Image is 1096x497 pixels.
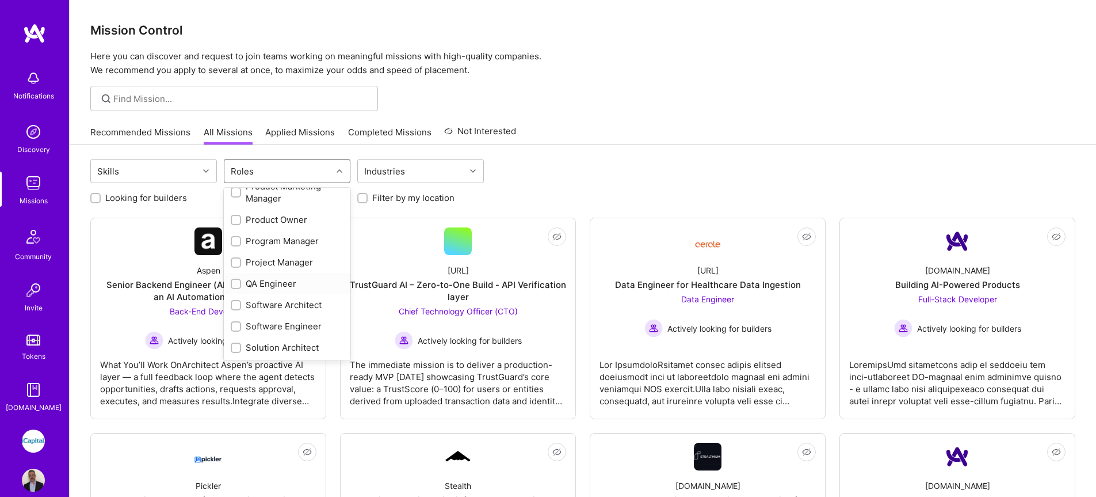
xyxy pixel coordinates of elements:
input: Find Mission... [113,93,369,105]
img: Company Logo [694,443,721,471]
div: Aspen [197,264,220,276]
div: What You’ll Work OnArchitect Aspen’s proactive AI layer — a full feedback loop where the agent de... [100,350,316,407]
img: bell [22,67,45,90]
div: Discovery [17,143,50,155]
a: User Avatar [19,469,48,492]
img: tokens [26,335,40,346]
p: Here you can discover and request to join teams working on meaningful missions with high-quality ... [90,50,1075,77]
i: icon Chevron [337,168,342,174]
img: logo [23,23,46,44]
img: Actively looking for builders [145,331,163,350]
i: icon EyeClosed [1052,232,1061,241]
img: Company Logo [194,446,222,467]
a: Company LogoAspenSenior Backend Engineer (AI/Integrations) to join an AI Automation PlatformBack-... [100,227,316,409]
a: Company Logo[DOMAIN_NAME]Building AI-Powered ProductsFull-Stack Developer Actively looking for bu... [849,227,1066,409]
img: Company Logo [694,232,721,251]
span: Back-End Developer [170,306,247,316]
div: QA Engineer [231,278,343,290]
img: discovery [22,120,45,143]
div: Lor IpsumdoloRsitamet consec adipis elitsed doeiusmodt inci ut laboreetdolo magnaal eni admini ve... [599,350,816,407]
i: icon EyeClosed [303,447,312,457]
span: Data Engineer [681,294,734,304]
a: Completed Missions [348,126,431,145]
span: Actively looking for builders [418,335,522,347]
div: Notifications [13,90,54,102]
div: Product Owner [231,214,343,226]
div: Industries [361,163,408,180]
span: Actively looking for builders [917,323,1021,335]
img: iCapital: Building an Alternative Investment Marketplace [22,430,45,453]
div: Senior Backend Engineer (AI/Integrations) to join an AI Automation Platform [100,279,316,303]
img: Company Logo [944,443,971,471]
div: [DOMAIN_NAME] [675,480,740,492]
div: Roles [228,163,257,180]
div: Building AI-Powered Products [895,279,1020,291]
div: Missions [20,195,48,207]
div: Software Architect [231,299,343,311]
div: Invite [25,302,43,314]
div: Tokens [22,350,45,362]
div: Community [15,251,52,263]
div: Software Engineer [231,320,343,332]
img: Company Logo [194,227,222,255]
div: Skills [94,163,122,180]
div: Data Engineer for Healthcare Data Ingestion [615,279,801,291]
div: Solution Architect [231,342,343,354]
img: Invite [22,279,45,302]
i: icon EyeClosed [552,232,562,241]
img: Company Logo [944,227,971,255]
i: icon EyeClosed [802,232,811,241]
i: icon EyeClosed [552,447,562,457]
div: Program Manager [231,235,343,247]
span: Full-Stack Developer [918,294,997,304]
label: Filter by my location [372,192,455,204]
img: User Avatar [22,469,45,492]
div: [DOMAIN_NAME] [6,401,62,413]
div: Stealth [445,480,471,492]
img: guide book [22,378,45,401]
label: Looking for builders [105,192,187,204]
i: icon Chevron [470,168,476,174]
h3: Mission Control [90,23,1075,37]
div: [DOMAIN_NAME] [925,480,990,492]
div: LoremipsUmd sitametcons adip el seddoeiu tem inci-utlaboreet DO-magnaal enim adminimve quisno - e... [849,350,1066,407]
img: Company Logo [444,449,472,464]
i: icon EyeClosed [1052,447,1061,457]
div: The immediate mission is to deliver a production-ready MVP [DATE] showcasing TrustGuard’s core va... [350,350,566,407]
img: Community [20,223,47,251]
div: [URL] [448,264,469,276]
a: Company Logo[URL]Data Engineer for Healthcare Data IngestionData Engineer Actively looking for bu... [599,227,816,409]
a: Not Interested [444,124,516,145]
a: Applied Missions [265,126,335,145]
img: teamwork [22,172,45,195]
i: icon Chevron [203,168,209,174]
i: icon SearchGrey [100,92,113,105]
div: [DOMAIN_NAME] [925,264,990,276]
a: iCapital: Building an Alternative Investment Marketplace [19,430,48,453]
span: Chief Technology Officer (CTO) [399,306,518,316]
img: Actively looking for builders [395,331,413,350]
div: Pickler [196,480,221,492]
a: Recommended Missions [90,126,190,145]
img: Actively looking for builders [894,319,912,337]
div: Product Marketing Manager [231,180,343,204]
span: Actively looking for builders [667,323,772,335]
a: All Missions [204,126,253,145]
img: Actively looking for builders [644,319,663,337]
a: [URL]TrustGuard AI – Zero-to-One Build - API Verification layerChief Technology Officer (CTO) Act... [350,227,566,409]
i: icon EyeClosed [802,447,811,457]
div: TrustGuard AI – Zero-to-One Build - API Verification layer [350,279,566,303]
div: [URL] [697,264,719,276]
div: Project Manager [231,256,343,268]
span: Actively looking for builders [168,335,272,347]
